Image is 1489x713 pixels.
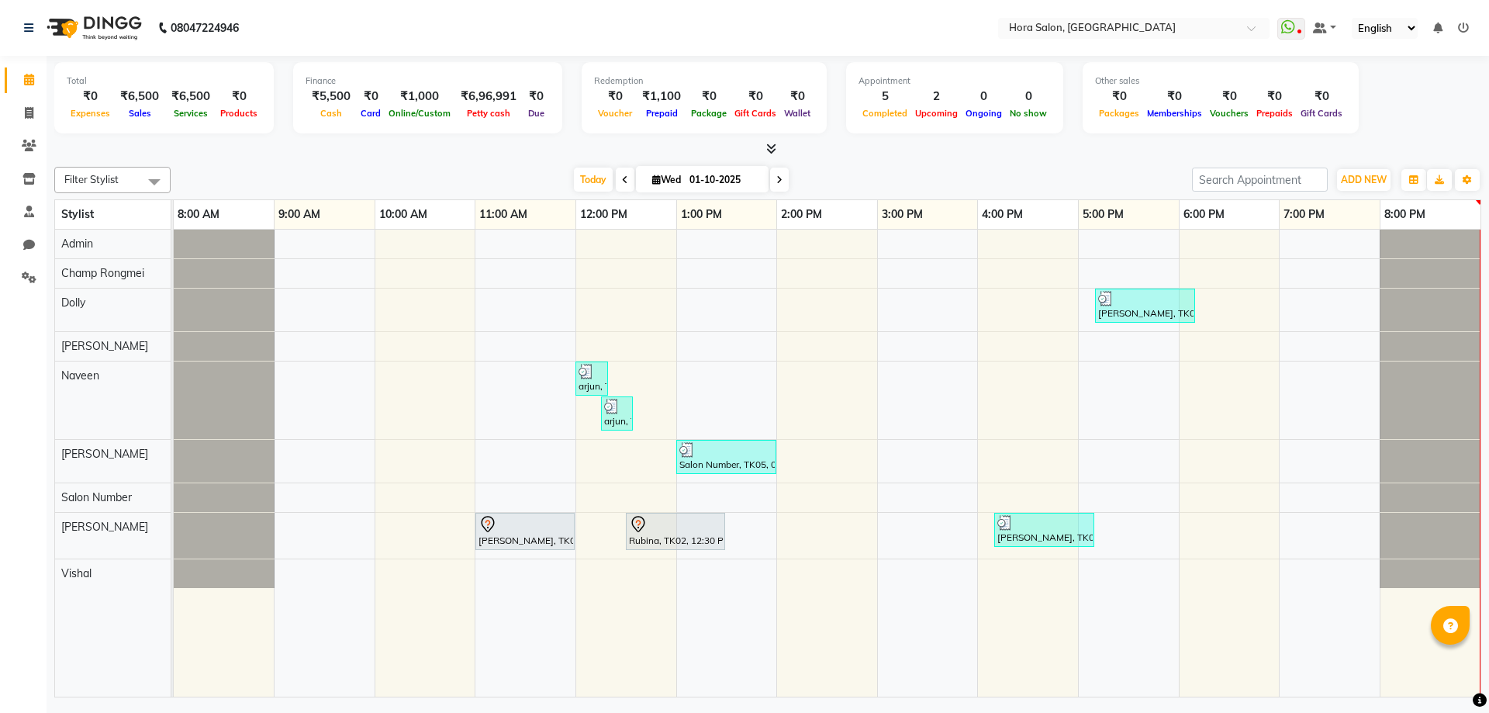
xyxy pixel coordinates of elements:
span: Online/Custom [385,108,454,119]
div: [PERSON_NAME], TK04, 04:10 PM-05:10 PM, HAIRCUT WOMEN - Creative [996,515,1093,545]
div: ₹0 [1206,88,1252,106]
a: 3:00 PM [878,203,927,226]
span: Stylist [61,207,94,221]
span: Naveen ‪ [61,369,102,382]
div: ₹6,500 [114,88,165,106]
a: 9:00 AM [275,203,324,226]
span: Gift Cards [1297,108,1346,119]
span: Packages [1095,108,1143,119]
a: 2:00 PM [777,203,826,226]
a: 11:00 AM [475,203,531,226]
div: 0 [1006,88,1051,106]
div: ₹6,96,991 [454,88,523,106]
span: Completed [859,108,911,119]
img: logo [40,6,146,50]
span: Wed [648,174,685,185]
div: Finance [306,74,550,88]
div: ₹6,500 [165,88,216,106]
span: Voucher [594,108,636,119]
div: Other sales [1095,74,1346,88]
div: arjun, TK03, 12:00 PM-12:20 PM, [PERSON_NAME] TRIM [577,364,606,393]
div: ₹0 [731,88,780,106]
div: [PERSON_NAME], TK04, 05:10 PM-06:10 PM, SYS PROFESSIONAL - Short hair [1097,291,1194,320]
span: Cash [316,108,346,119]
input: 2025-10-01 [685,168,762,192]
div: Redemption [594,74,814,88]
div: ₹0 [523,88,550,106]
a: 8:00 PM [1380,203,1429,226]
div: ₹1,000 [385,88,454,106]
span: Petty cash [463,108,514,119]
span: Prepaids [1252,108,1297,119]
span: Admin [61,237,93,251]
div: 5 [859,88,911,106]
a: 4:00 PM [978,203,1027,226]
span: Champ Rongmei [61,266,144,280]
span: Ongoing [962,108,1006,119]
div: arjun, TK03, 12:15 PM-12:35 PM, [PERSON_NAME] COLOUR [603,399,631,428]
a: 1:00 PM [677,203,726,226]
div: 2 [911,88,962,106]
div: ₹0 [594,88,636,106]
iframe: chat widget [1424,651,1473,697]
span: Due [524,108,548,119]
span: Card [357,108,385,119]
span: Salon Number [61,490,132,504]
div: Rubina, TK02, 12:30 PM-01:30 PM, HAIRCUT WOMEN - Creative [627,515,724,548]
span: Gift Cards [731,108,780,119]
div: Salon Number, TK05, 01:00 PM-02:00 PM, STYLING BLOWDRY - Medium [678,442,775,472]
div: ₹0 [687,88,731,106]
div: ₹0 [216,88,261,106]
div: ₹0 [1143,88,1206,106]
span: Expenses [67,108,114,119]
a: 10:00 AM [375,203,431,226]
b: 08047224946 [171,6,239,50]
span: Today [574,168,613,192]
span: Upcoming [911,108,962,119]
span: No show [1006,108,1051,119]
div: [PERSON_NAME], TK01, 11:00 AM-12:00 PM, BASIC COLOUR WOMEN - Medium [477,515,573,548]
div: ₹5,500 [306,88,357,106]
div: Appointment [859,74,1051,88]
span: Dolly [61,296,85,310]
span: [PERSON_NAME] [61,339,148,353]
div: 0 [962,88,1006,106]
span: Package [687,108,731,119]
a: 12:00 PM [576,203,631,226]
span: Products [216,108,261,119]
span: Vouchers [1206,108,1252,119]
button: ADD NEW [1337,169,1391,191]
div: ₹0 [1252,88,1297,106]
div: ₹0 [67,88,114,106]
a: 5:00 PM [1079,203,1128,226]
span: [PERSON_NAME] [61,447,148,461]
span: Filter Stylist [64,173,119,185]
a: 6:00 PM [1180,203,1228,226]
span: Services [170,108,212,119]
a: 8:00 AM [174,203,223,226]
div: ₹0 [1095,88,1143,106]
div: ₹0 [357,88,385,106]
span: Vishal [61,566,92,580]
div: ₹0 [1297,88,1346,106]
span: Prepaid [642,108,682,119]
span: Memberships [1143,108,1206,119]
span: ADD NEW [1341,174,1387,185]
input: Search Appointment [1192,168,1328,192]
div: ₹0 [780,88,814,106]
div: ₹1,100 [636,88,687,106]
span: Wallet [780,108,814,119]
div: Total [67,74,261,88]
span: [PERSON_NAME] [61,520,148,534]
span: Sales [125,108,155,119]
a: 7:00 PM [1280,203,1328,226]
